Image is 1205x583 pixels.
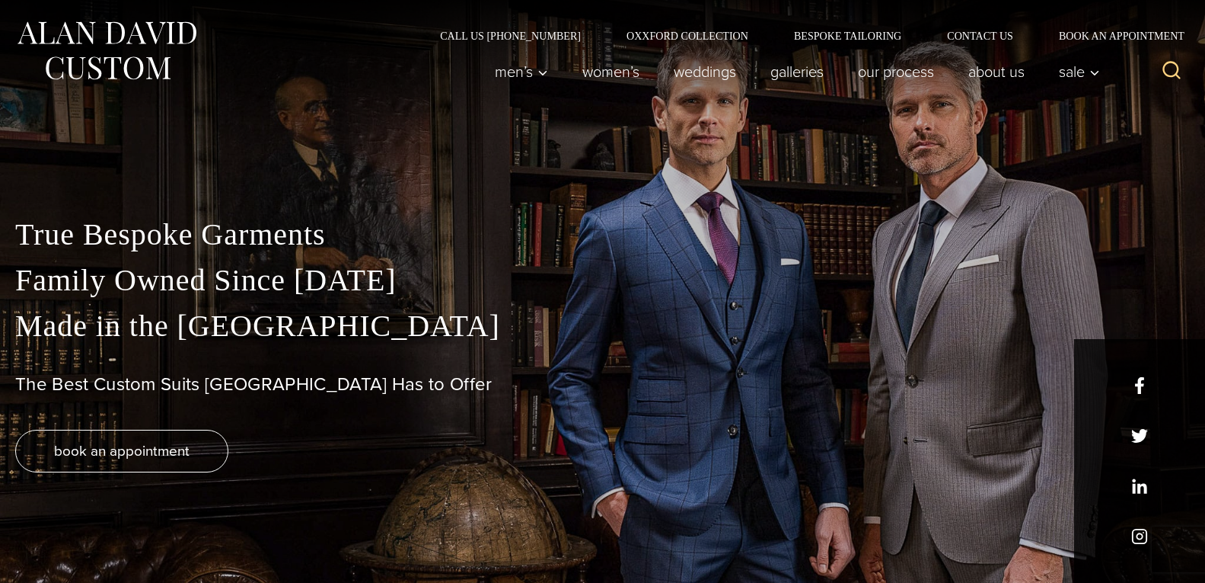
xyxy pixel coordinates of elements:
[54,440,190,462] span: book an appointment
[15,430,228,472] a: book an appointment
[15,17,198,85] img: Alan David Custom
[657,56,754,87] a: weddings
[771,30,924,41] a: Bespoke Tailoring
[841,56,952,87] a: Our Process
[566,56,657,87] a: Women’s
[754,56,841,87] a: Galleries
[417,30,1190,41] nav: Secondary Navigation
[1059,64,1100,79] span: Sale
[15,212,1190,349] p: True Bespoke Garments Family Owned Since [DATE] Made in the [GEOGRAPHIC_DATA]
[478,56,1108,87] nav: Primary Navigation
[1036,30,1190,41] a: Book an Appointment
[924,30,1036,41] a: Contact Us
[604,30,771,41] a: Oxxford Collection
[417,30,604,41] a: Call Us [PHONE_NUMBER]
[952,56,1042,87] a: About Us
[1153,53,1190,90] button: View Search Form
[495,64,548,79] span: Men’s
[15,373,1190,396] h1: The Best Custom Suits [GEOGRAPHIC_DATA] Has to Offer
